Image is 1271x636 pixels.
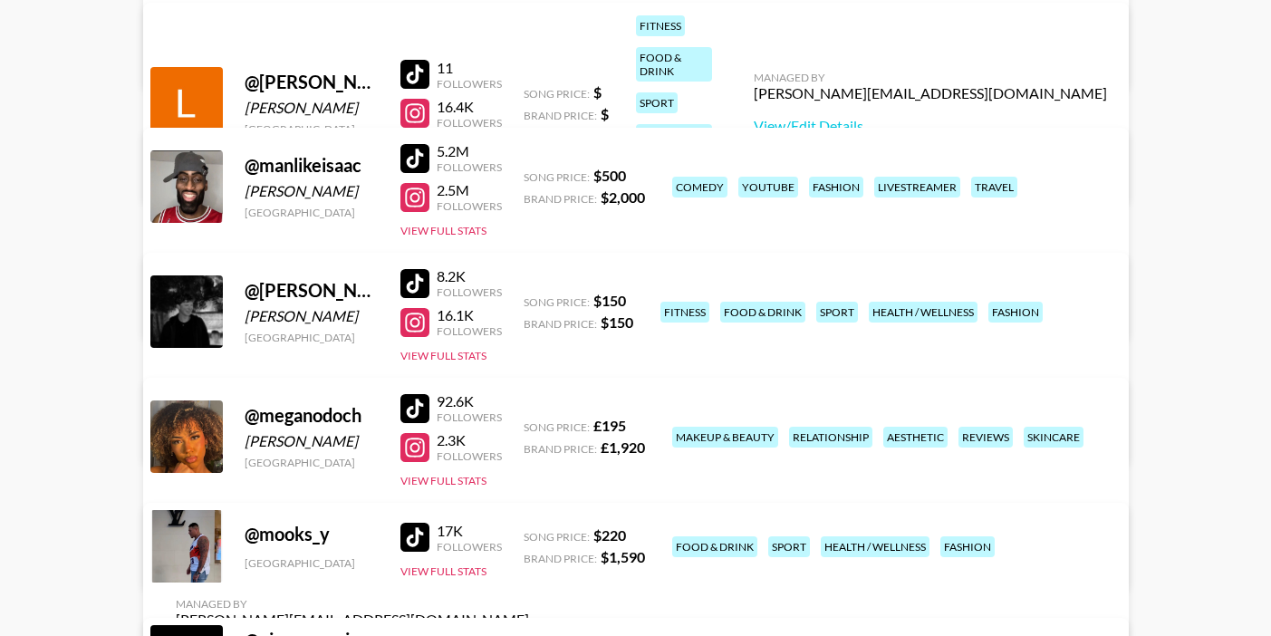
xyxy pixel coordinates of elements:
[524,109,597,122] span: Brand Price:
[816,302,858,323] div: sport
[437,77,502,91] div: Followers
[524,317,597,331] span: Brand Price:
[245,182,379,200] div: [PERSON_NAME]
[874,177,960,198] div: livestreamer
[720,302,805,323] div: food & drink
[437,522,502,540] div: 17K
[524,87,590,101] span: Song Price:
[176,611,529,629] div: [PERSON_NAME][EMAIL_ADDRESS][DOMAIN_NAME]
[883,427,948,448] div: aesthetic
[1024,427,1083,448] div: skincare
[958,427,1013,448] div: reviews
[593,526,626,544] strong: $ 220
[524,420,590,434] span: Song Price:
[245,432,379,450] div: [PERSON_NAME]
[636,124,712,159] div: health / wellness
[672,536,757,557] div: food & drink
[245,456,379,469] div: [GEOGRAPHIC_DATA]
[940,536,995,557] div: fashion
[245,307,379,325] div: [PERSON_NAME]
[988,302,1043,323] div: fashion
[971,177,1017,198] div: travel
[601,548,645,565] strong: $ 1,590
[593,83,602,101] strong: $
[245,404,379,427] div: @ meganodoch
[672,177,727,198] div: comedy
[437,181,502,199] div: 2.5M
[245,523,379,545] div: @ mooks_y
[437,324,502,338] div: Followers
[524,170,590,184] span: Song Price:
[176,597,529,611] div: Managed By
[437,431,502,449] div: 2.3K
[245,99,379,117] div: [PERSON_NAME]
[636,92,678,113] div: sport
[524,552,597,565] span: Brand Price:
[524,530,590,544] span: Song Price:
[245,556,379,570] div: [GEOGRAPHIC_DATA]
[601,438,645,456] strong: £ 1,920
[400,349,486,362] button: View Full Stats
[437,410,502,424] div: Followers
[601,188,645,206] strong: $ 2,000
[245,71,379,93] div: @ [PERSON_NAME].1388
[869,302,977,323] div: health / wellness
[593,292,626,309] strong: $ 150
[809,177,863,198] div: fashion
[601,313,633,331] strong: $ 150
[601,105,609,122] strong: $
[437,267,502,285] div: 8.2K
[245,154,379,177] div: @ manlikeisaac
[437,98,502,116] div: 16.4K
[400,224,486,237] button: View Full Stats
[524,295,590,309] span: Song Price:
[738,177,798,198] div: youtube
[754,71,1107,84] div: Managed By
[524,442,597,456] span: Brand Price:
[437,392,502,410] div: 92.6K
[400,564,486,578] button: View Full Stats
[660,302,709,323] div: fitness
[524,192,597,206] span: Brand Price:
[437,199,502,213] div: Followers
[400,474,486,487] button: View Full Stats
[437,142,502,160] div: 5.2M
[245,122,379,136] div: [GEOGRAPHIC_DATA]
[437,540,502,554] div: Followers
[245,206,379,219] div: [GEOGRAPHIC_DATA]
[754,117,1107,135] a: View/Edit Details
[437,160,502,174] div: Followers
[754,84,1107,102] div: [PERSON_NAME][EMAIL_ADDRESS][DOMAIN_NAME]
[593,417,626,434] strong: £ 195
[768,536,810,557] div: sport
[437,59,502,77] div: 11
[437,285,502,299] div: Followers
[245,279,379,302] div: @ [PERSON_NAME].jovenin
[593,167,626,184] strong: $ 500
[437,306,502,324] div: 16.1K
[636,15,685,36] div: fitness
[437,116,502,130] div: Followers
[789,427,872,448] div: relationship
[437,449,502,463] div: Followers
[636,47,712,82] div: food & drink
[672,427,778,448] div: makeup & beauty
[821,536,929,557] div: health / wellness
[245,331,379,344] div: [GEOGRAPHIC_DATA]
